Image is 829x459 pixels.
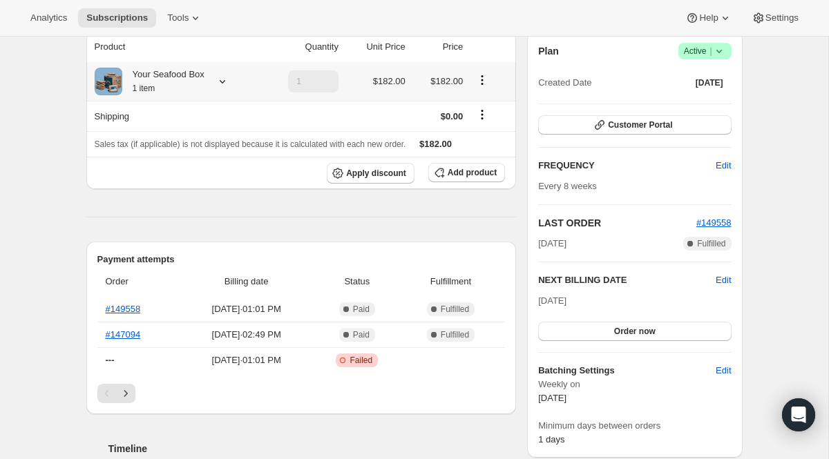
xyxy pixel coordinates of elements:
span: Tools [167,12,189,23]
span: Sales tax (if applicable) is not displayed because it is calculated with each new order. [95,139,406,149]
button: Customer Portal [538,115,731,135]
button: Subscriptions [78,8,156,28]
div: Your Seafood Box [122,68,204,95]
button: #149558 [696,216,732,230]
span: Weekly on [538,378,731,391]
img: product img [95,68,122,95]
th: Quantity [260,32,343,62]
span: Order now [614,326,656,337]
span: Failed [350,355,372,366]
button: Edit [716,273,731,287]
button: Help [677,8,740,28]
span: $182.00 [373,76,406,86]
h2: LAST ORDER [538,216,696,230]
span: Settings [765,12,799,23]
button: Analytics [22,8,75,28]
span: Minimum days between orders [538,419,731,433]
button: Order now [538,322,731,341]
h6: Batching Settings [538,364,716,378]
a: #149558 [106,304,141,314]
span: Paid [353,329,370,340]
span: $182.00 [430,76,463,86]
span: | [709,46,712,57]
button: Next [116,384,135,403]
span: [DATE] · 01:01 PM [183,302,309,316]
button: Product actions [471,72,493,88]
span: Every 8 weeks [538,181,597,191]
span: [DATE] · 01:01 PM [183,353,309,367]
span: Fulfilled [441,304,469,315]
span: Add product [448,167,497,178]
span: Billing date [183,275,309,289]
th: Order [97,266,180,297]
button: Edit [707,155,739,177]
span: [DATE] [696,77,723,88]
h2: Plan [538,44,559,58]
a: #149558 [696,217,732,228]
span: Edit [716,364,731,378]
h2: Payment attempts [97,253,506,266]
span: [DATE] [538,393,566,403]
button: Apply discount [327,163,414,184]
span: Fulfilled [441,329,469,340]
th: Product [86,32,260,62]
span: Fulfillment [405,275,497,289]
span: Analytics [30,12,67,23]
span: [DATE] [538,295,566,306]
span: Fulfilled [697,238,725,249]
span: Apply discount [346,168,406,179]
span: Status [318,275,397,289]
span: Edit [716,159,731,173]
span: [DATE] [538,237,566,251]
span: Help [699,12,718,23]
h2: FREQUENCY [538,159,716,173]
button: Add product [428,163,505,182]
a: #147094 [106,329,141,340]
span: Active [684,44,726,58]
span: --- [106,355,115,365]
th: Unit Price [343,32,410,62]
div: Open Intercom Messenger [782,398,815,431]
button: Tools [159,8,211,28]
button: Settings [743,8,807,28]
th: Price [410,32,468,62]
span: [DATE] · 02:49 PM [183,328,309,342]
span: Customer Portal [608,119,672,130]
span: 1 days [538,434,564,445]
span: $0.00 [441,111,464,121]
span: $182.00 [419,139,452,149]
th: Shipping [86,101,260,131]
h2: NEXT BILLING DATE [538,273,716,287]
nav: Pagination [97,384,506,403]
small: 1 item [133,84,155,93]
button: Edit [707,360,739,382]
span: Subscriptions [86,12,148,23]
h2: Timeline [108,442,517,456]
span: Created Date [538,76,591,90]
button: Shipping actions [471,107,493,122]
span: Paid [353,304,370,315]
button: [DATE] [687,73,732,92]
